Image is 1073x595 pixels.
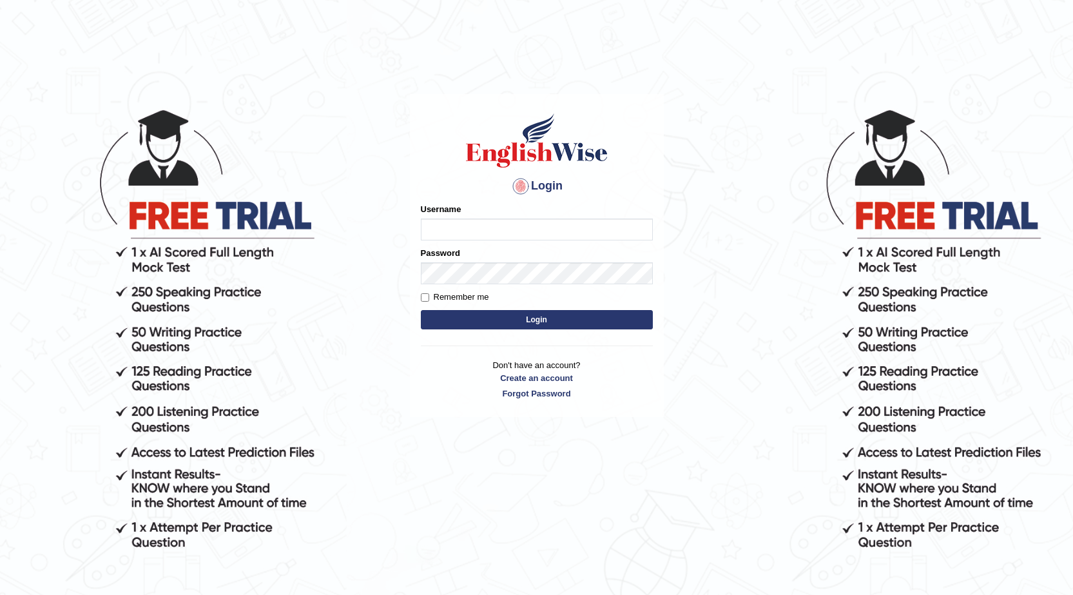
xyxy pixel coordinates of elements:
[421,372,653,384] a: Create an account
[421,176,653,197] h4: Login
[421,359,653,399] p: Don't have an account?
[421,291,489,304] label: Remember me
[421,310,653,329] button: Login
[421,293,429,302] input: Remember me
[421,203,461,215] label: Username
[421,247,460,259] label: Password
[463,112,610,170] img: Logo of English Wise sign in for intelligent practice with AI
[421,387,653,400] a: Forgot Password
